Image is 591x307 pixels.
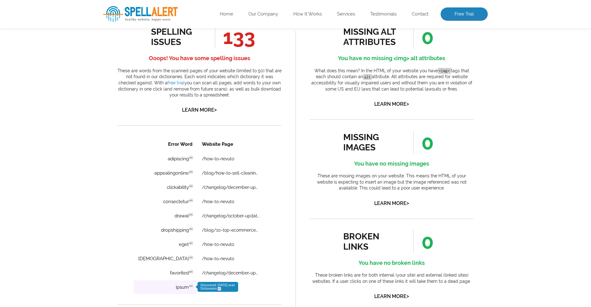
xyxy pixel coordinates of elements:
a: Learn More> [182,107,217,113]
div: missing images [343,132,399,153]
a: /how-to-nevuto [85,120,117,125]
div: broken links [343,231,399,252]
a: Services [337,11,355,17]
span: en [72,47,76,52]
span: 0 [413,131,434,154]
a: /changelog/december-updates-exciting-features [85,48,142,53]
span: en [72,105,76,109]
td: ipsum [16,144,80,158]
a: Free Trial [441,7,488,21]
td: clickability [16,44,80,58]
a: How It Works [293,11,322,17]
th: Error Word [16,1,80,15]
td: consectetur [16,58,80,72]
a: 6 [98,173,103,179]
td: drawal [16,73,80,86]
h4: You have no broken links [309,258,474,268]
a: 7 [107,173,112,179]
td: favorited [16,130,80,143]
a: Home [220,11,233,17]
a: /how-to-nevuto [85,20,117,25]
span: en [72,119,76,123]
code: alt [363,74,372,80]
a: Learn More> [374,101,409,107]
td: appealingonline [16,30,80,43]
span: en [72,19,76,23]
a: 2 [61,173,66,179]
span: 133 [215,25,255,49]
img: SpellAlert [103,6,178,22]
a: /how-to-nevuto [85,63,117,68]
div: spelling issues [151,27,207,47]
span: en [100,151,104,154]
a: /changelog/december-updates-exciting-features [85,134,142,139]
a: /blog/how-to-sell-cleaning-products-online [85,34,142,39]
code: <img> [438,68,451,74]
h4: You have no missing images [309,159,474,169]
span: en [72,33,76,38]
a: Testimonials [370,11,397,17]
a: 1 [52,173,57,180]
span: > [407,292,409,300]
h4: Ooops! You have some spelling issues [117,53,282,63]
span: en [72,147,76,152]
span: > [407,199,409,207]
span: en [72,62,76,66]
a: free trial [167,80,184,85]
th: Website Page [80,1,148,15]
td: eget [16,101,80,115]
span: > [214,105,217,114]
td: [DEMOGRAPHIC_DATA] [16,115,80,129]
a: 4 [79,173,85,179]
a: /blog/10-top-ecommerce-business-ideas [85,91,142,96]
a: 3 [70,173,75,179]
td: dropshipping [16,87,80,100]
a: /changelog/october-updates-exciting-features [85,77,142,82]
div: missing alt attributes [343,27,399,47]
p: These broken links are for both internal (your site) and external (linked sites) websites. If a u... [309,272,474,284]
span: 0 [413,230,434,253]
a: Contact [412,11,429,17]
td: adipiscing [16,16,80,29]
span: Discovered: [DATE] scan Dictionaries: [83,147,118,154]
a: /how-to-nevuto [85,105,117,110]
p: What does this mean? In the HTML of your website you have tags that each should contain an attrib... [309,68,474,92]
span: 0 [413,25,434,49]
span: en [72,90,76,95]
span: en [72,76,76,80]
h4: You have no missing <img> alt attributes [309,53,474,63]
a: Next [116,173,129,179]
a: 5 [88,173,94,179]
a: Learn More> [374,200,409,206]
a: Learn More> [374,293,409,299]
a: Our Company [248,11,278,17]
p: These are missing images on your website. This means the HTML of your website is expecting to ins... [309,173,474,191]
span: > [407,100,409,108]
span: en [72,133,76,137]
p: These are words from the scanned pages of your website (limited to 50) that are not found in our ... [117,68,282,98]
